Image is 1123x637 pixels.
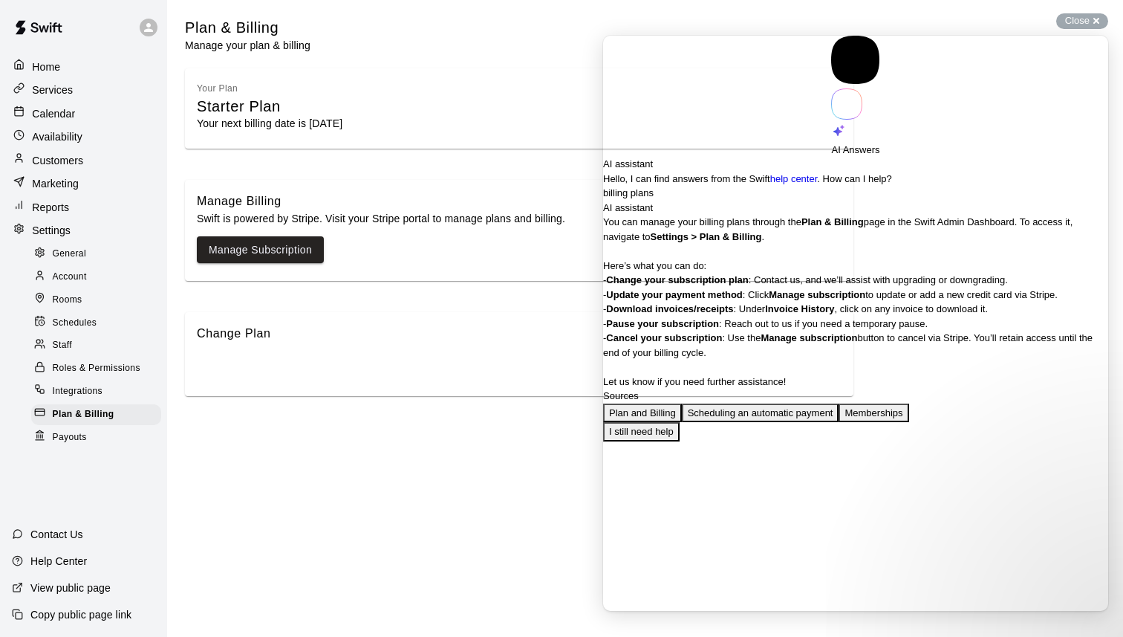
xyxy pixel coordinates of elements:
[197,236,324,264] button: Manage Subscription
[31,334,167,358] a: Staff
[31,267,161,288] div: Account
[31,358,167,381] a: Roles & Permissions
[32,59,60,74] p: Home
[31,313,161,334] div: Schedules
[31,404,161,425] div: Plan & Billing
[10,103,157,124] a: Calendar
[185,38,310,53] p: Manage your plan & billing
[30,607,131,622] p: Copy public page link
[31,358,161,379] div: Roles & Permissions
[32,200,69,215] p: Reports
[603,36,1108,611] iframe: Help Scout Beacon - Live Chat, Contact Form, and Knowledge Base
[10,219,157,241] a: Settings
[10,149,157,171] a: Customers
[53,316,97,331] span: Schedules
[1065,15,1090,26] span: Close
[31,381,167,404] a: Integrations
[197,192,842,211] div: Manage Billing
[32,83,73,97] p: Services
[32,153,83,168] p: Customers
[53,384,103,399] span: Integrations
[30,527,83,542] p: Contact Us
[32,106,75,121] p: Calendar
[10,126,157,148] a: Availability
[31,403,167,426] a: Plan & Billing
[53,407,114,422] span: Plan & Billing
[31,290,161,311] div: Rooms
[53,338,72,353] span: Staff
[1056,13,1108,29] button: Close
[31,427,161,447] div: Payouts
[197,324,842,343] div: Change Plan
[197,116,842,131] p: Your next billing date is [DATE]
[31,311,167,334] a: Schedules
[30,554,87,569] p: Help Center
[10,80,157,101] a: Services
[32,223,71,238] p: Settings
[10,172,157,194] a: Marketing
[53,247,87,262] span: General
[197,211,842,226] p: Swift is powered by Stripe. Visit your Stripe portal to manage plans and billing.
[185,18,310,38] h5: Plan & Billing
[31,288,167,311] a: Rooms
[197,97,842,117] div: Starter Plan
[197,83,238,94] span: Your Plan
[31,266,167,289] a: Account
[30,581,111,595] p: View public page
[31,335,161,356] div: Staff
[31,243,167,266] a: General
[209,241,312,259] a: Manage Subscription
[32,176,79,191] p: Marketing
[10,56,157,77] a: Home
[10,196,157,218] a: Reports
[53,270,87,285] span: Account
[31,426,167,449] a: Payouts
[31,381,161,402] div: Integrations
[53,361,140,376] span: Roles & Permissions
[32,129,82,144] p: Availability
[53,293,82,308] span: Rooms
[31,244,161,265] div: General
[53,430,87,445] span: Payouts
